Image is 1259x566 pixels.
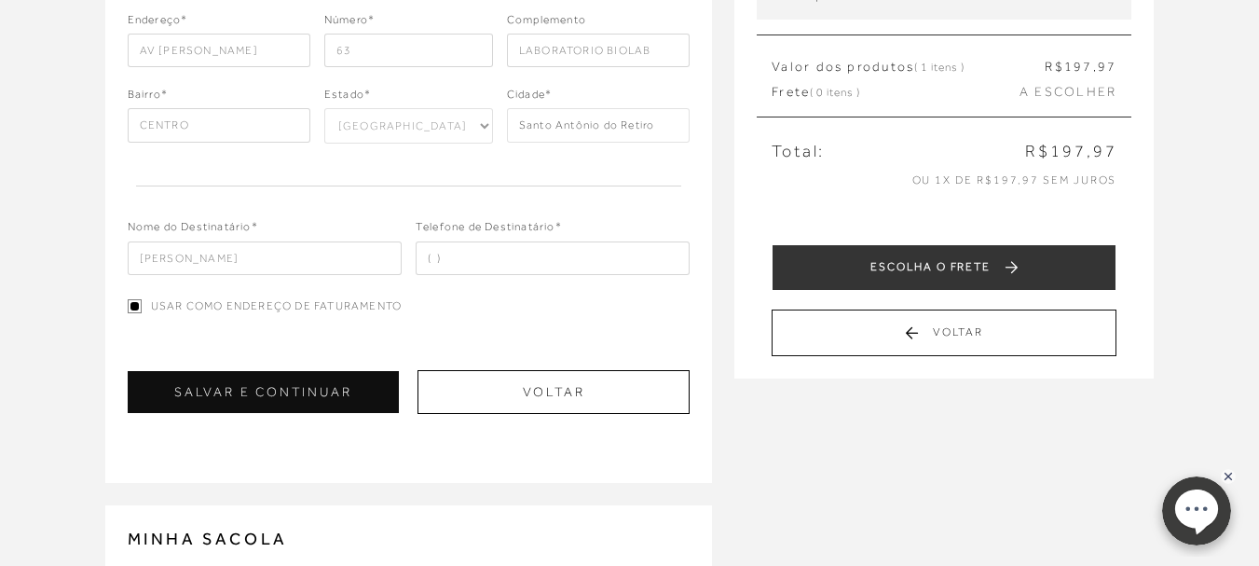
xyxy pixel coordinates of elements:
[507,34,690,67] input: Ex: bloco, apartamento, etc
[772,83,860,102] span: Frete
[128,218,258,241] span: Nome do Destinatário*
[128,86,168,108] span: Bairro*
[128,528,691,550] h2: MINHA SACOLA
[1064,59,1093,74] span: 197
[128,34,310,67] input: Rua, Logradouro, Avenida, etc
[810,86,860,99] span: ( 0 itens )
[507,86,552,108] span: Cidade*
[1093,59,1117,74] span: ,97
[416,242,690,275] input: ( )
[128,371,399,413] button: SALVAR E CONTINUAR
[772,244,1116,291] button: ESCOLHA O FRETE
[128,299,142,313] input: Usar como endereço de faturamento
[417,370,690,414] button: Voltar
[1020,83,1116,102] span: A ESCOLHER
[416,218,562,241] span: Telefone de Destinatário*
[772,310,1116,356] button: Voltar
[151,298,403,314] span: Usar como endereço de faturamento
[772,140,825,163] span: Total:
[324,86,371,108] span: Estado*
[128,11,188,34] span: Endereço*
[1045,59,1063,74] span: R$
[1025,140,1116,163] span: R$197,97
[324,11,375,34] span: Número*
[914,61,965,74] span: ( 1 itens )
[912,173,1117,186] span: ou 1x de R$197,97 sem juros
[507,11,586,34] span: Complemento
[772,58,965,76] span: Valor dos produtos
